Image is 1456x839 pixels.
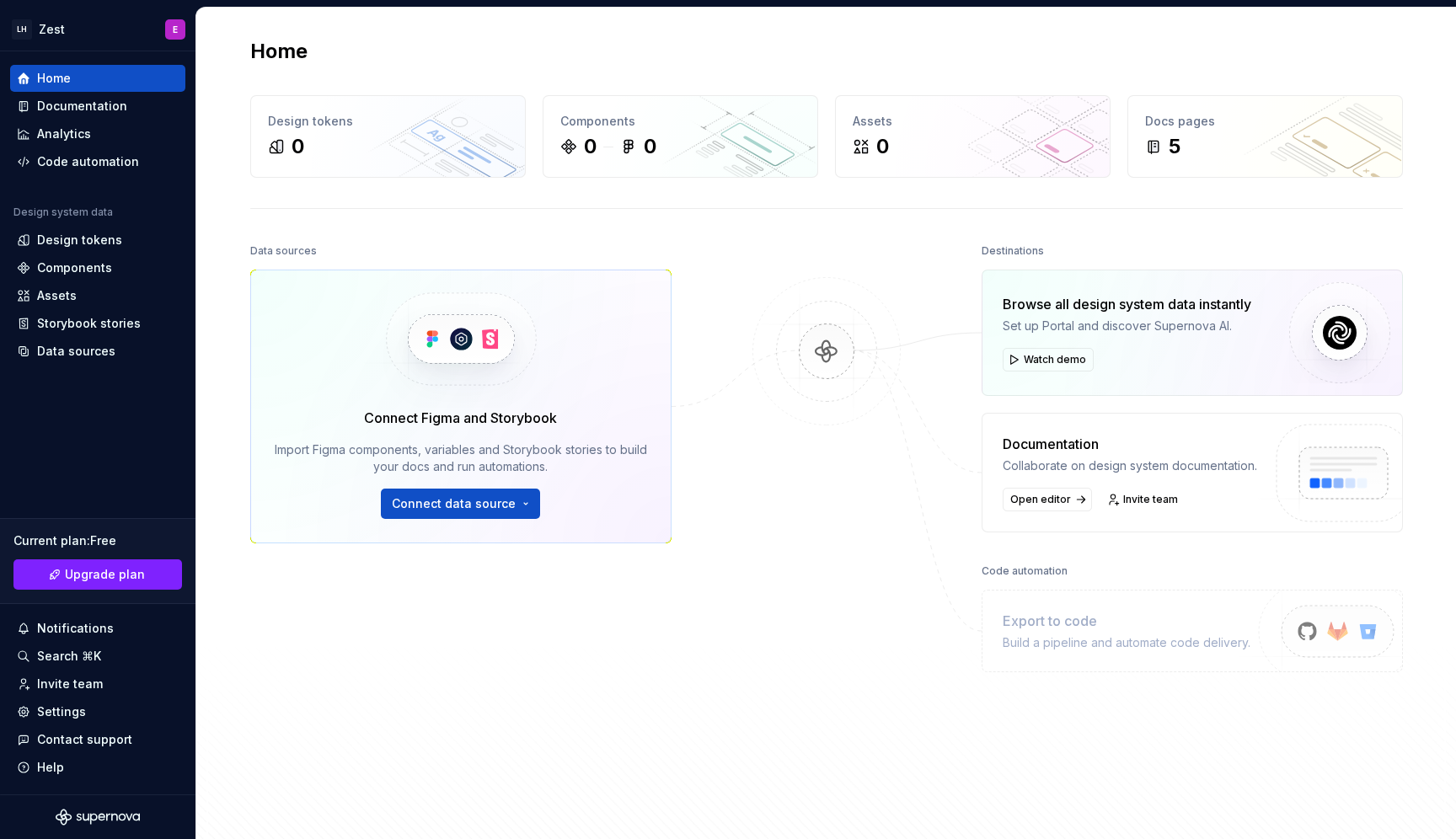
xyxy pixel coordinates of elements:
[56,809,140,826] svg: Supernova Logo
[37,126,91,142] div: Analytics
[10,254,185,281] a: Components
[835,95,1111,178] a: Assets0
[37,620,114,637] div: Notifications
[10,65,185,92] a: Home
[982,239,1044,263] div: Destinations
[10,338,185,365] a: Data sources
[1003,457,1257,474] div: Collaborate on design system documentation.
[381,489,540,519] button: Connect data source
[37,259,112,276] div: Components
[1003,611,1250,631] div: Export to code
[10,671,185,697] a: Invite team
[1003,294,1251,314] div: Browse all design system data instantly
[37,153,139,170] div: Code automation
[10,643,185,670] button: Search ⌘K
[560,113,800,130] div: Components
[173,23,178,36] div: E
[10,698,185,725] a: Settings
[10,148,185,175] a: Code automation
[1123,493,1178,506] span: Invite team
[543,95,818,178] a: Components00
[1102,488,1186,511] a: Invite team
[13,206,113,219] div: Design system data
[584,133,597,160] div: 0
[250,95,526,178] a: Design tokens0
[39,21,65,38] div: Zest
[12,19,32,40] div: LH
[250,38,308,65] h2: Home
[1145,113,1385,130] div: Docs pages
[10,726,185,753] button: Contact support
[37,731,132,748] div: Contact support
[10,227,185,254] a: Design tokens
[1003,434,1257,454] div: Documentation
[853,113,1093,130] div: Assets
[10,615,185,642] button: Notifications
[65,566,145,583] span: Upgrade plan
[292,133,304,160] div: 0
[1003,634,1250,651] div: Build a pipeline and automate code delivery.
[37,98,127,115] div: Documentation
[10,754,185,781] button: Help
[37,343,115,360] div: Data sources
[1003,348,1094,371] button: Watch demo
[37,287,77,304] div: Assets
[275,441,647,475] div: Import Figma components, variables and Storybook stories to build your docs and run automations.
[268,113,508,130] div: Design tokens
[1003,488,1092,511] a: Open editor
[876,133,889,160] div: 0
[37,759,64,776] div: Help
[1127,95,1403,178] a: Docs pages5
[1169,133,1180,160] div: 5
[364,408,557,428] div: Connect Figma and Storybook
[1024,353,1086,366] span: Watch demo
[250,239,317,263] div: Data sources
[10,93,185,120] a: Documentation
[37,703,86,720] div: Settings
[13,559,182,590] button: Upgrade plan
[37,315,141,332] div: Storybook stories
[37,676,103,692] div: Invite team
[10,310,185,337] a: Storybook stories
[1003,318,1251,334] div: Set up Portal and discover Supernova AI.
[13,532,182,549] div: Current plan : Free
[392,495,516,512] span: Connect data source
[982,559,1068,583] div: Code automation
[37,70,71,87] div: Home
[1010,493,1071,506] span: Open editor
[3,11,192,47] button: LHZestE
[644,133,656,160] div: 0
[37,232,122,248] div: Design tokens
[37,648,101,665] div: Search ⌘K
[10,282,185,309] a: Assets
[10,120,185,147] a: Analytics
